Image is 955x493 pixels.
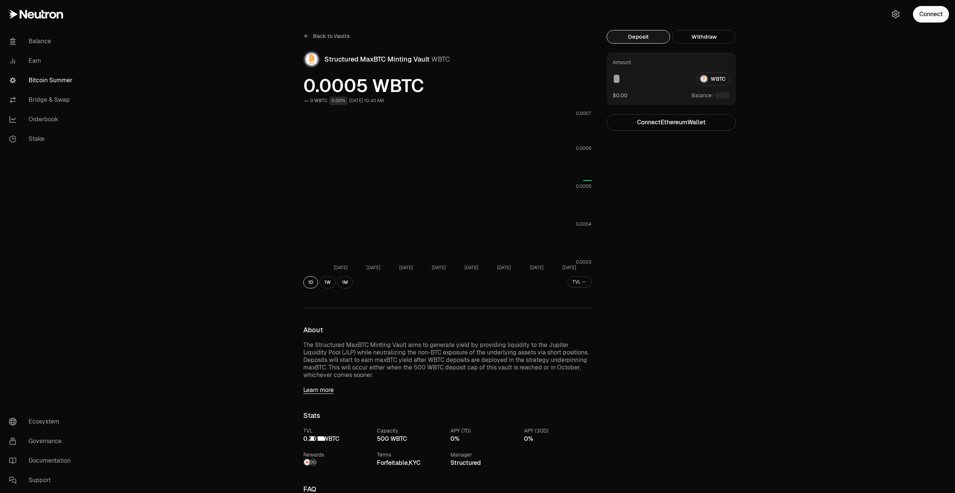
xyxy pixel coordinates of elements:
a: Ecosystem [3,412,81,431]
img: WBTC Logo [304,52,319,67]
img: Structured Points [310,459,316,465]
div: TVL [303,427,371,434]
button: 1W [319,276,336,288]
a: Bridge & Swap [3,90,81,110]
button: 1D [303,276,318,288]
a: Learn more [303,386,592,394]
tspan: [DATE] [497,265,511,271]
div: APY (7D) [450,427,518,434]
span: , [377,459,420,467]
span: Structured MaxBTC Minting Vault [324,55,429,63]
h3: Stats [303,412,592,419]
tspan: 0.0006 [576,145,591,151]
a: Bitcoin Summer [3,71,81,90]
tspan: 0.0005 [576,183,592,189]
span: 0.0005 WBTC [303,77,592,95]
button: KYC [409,458,420,467]
a: Back to Vaults [303,30,350,42]
div: 0% [450,434,518,443]
tspan: 0.0007 [576,110,591,116]
span: Back to Vaults [313,32,350,40]
div: APY (30D) [524,427,592,434]
div: Amount [613,59,631,66]
button: Withdraw [672,30,736,44]
tspan: [DATE] [366,265,380,271]
tspan: 0.0003 [576,259,591,265]
div: Terms [377,451,444,458]
div: 0% [524,434,592,443]
div: 0 WBTC [310,96,328,105]
a: Orderbook [3,110,81,129]
div: 500 WBTC [377,434,444,443]
button: 1M [337,276,353,288]
span: Balance: [691,92,713,99]
div: Manager [450,451,518,458]
button: Forfeitable [377,458,408,467]
button: Deposit [607,30,670,44]
div: Rewards [303,451,371,458]
tspan: [DATE] [432,265,446,271]
a: Stake [3,129,81,149]
tspan: [DATE] [562,265,576,271]
a: Balance [3,32,81,51]
h3: About [303,326,592,334]
tspan: [DATE] [334,265,348,271]
tspan: [DATE] [530,265,544,271]
p: The Structured MaxBTC Minting Vault aims to generate yield by providing liquidity to the Jupiter ... [303,341,592,379]
a: Documentation [3,451,81,470]
a: Earn [3,51,81,71]
h3: FAQ [303,485,592,493]
div: 0.00% [329,96,348,105]
button: ConnectEthereumWallet [607,114,736,131]
div: Structured [450,458,518,467]
a: Governance [3,431,81,451]
button: TVL [568,276,592,288]
button: $0.00 [613,92,627,99]
tspan: [DATE] [399,265,413,271]
button: Connect [913,6,949,23]
img: NTRN [304,459,310,465]
a: Support [3,470,81,490]
tspan: 0.0004 [576,221,591,227]
div: [DATE] 10:43 AM [349,96,384,105]
tspan: [DATE] [464,265,478,271]
div: Capacity [377,427,444,434]
span: WBTC [431,55,450,63]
